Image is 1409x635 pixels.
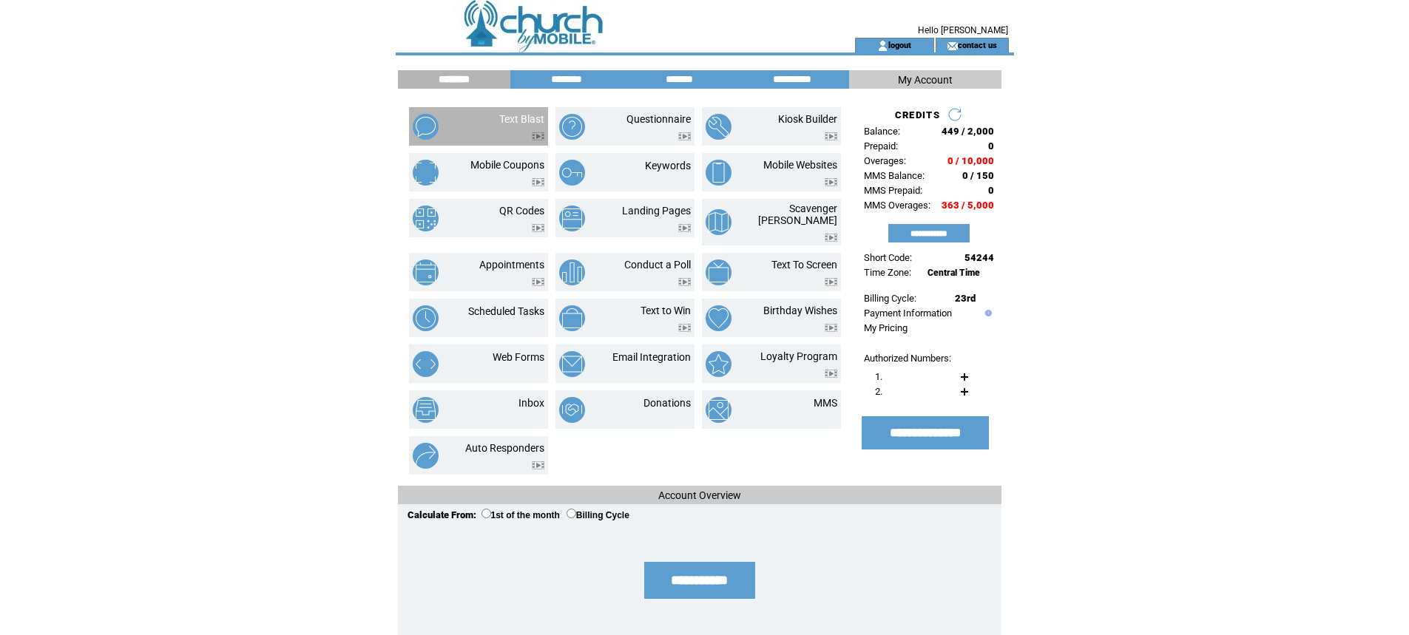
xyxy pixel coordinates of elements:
[875,371,882,382] span: 1.
[864,140,898,152] span: Prepaid:
[760,350,837,362] a: Loyalty Program
[898,74,953,86] span: My Account
[624,259,691,271] a: Conduct a Poll
[763,159,837,171] a: Mobile Websites
[942,200,994,211] span: 363 / 5,000
[947,40,958,52] img: contact_us_icon.gif
[706,114,731,140] img: kiosk-builder.png
[559,305,585,331] img: text-to-win.png
[413,397,439,423] img: inbox.png
[658,489,741,501] span: Account Overview
[479,259,544,271] a: Appointments
[559,206,585,231] img: landing-pages.png
[643,397,691,409] a: Donations
[895,109,940,120] span: CREDITS
[864,293,916,304] span: Billing Cycle:
[532,132,544,140] img: video.png
[493,351,544,363] a: Web Forms
[482,509,491,518] input: 1st of the month
[413,206,439,231] img: qr-codes.png
[864,252,912,263] span: Short Code:
[559,259,585,285] img: conduct-a-poll.png
[942,126,994,137] span: 449 / 2,000
[875,386,882,397] span: 2.
[559,160,585,186] img: keywords.png
[567,510,629,520] label: Billing Cycle
[468,305,544,317] a: Scheduled Tasks
[626,113,691,125] a: Questionnaire
[482,510,560,520] label: 1st of the month
[559,114,585,140] img: questionnaire.png
[532,178,544,186] img: video.png
[532,461,544,469] img: video.png
[499,113,544,125] a: Text Blast
[612,351,691,363] a: Email Integration
[947,155,994,166] span: 0 / 10,000
[567,509,576,518] input: Billing Cycle
[955,293,976,304] span: 23rd
[706,351,731,377] img: loyalty-program.png
[532,224,544,232] img: video.png
[864,170,925,181] span: MMS Balance:
[641,305,691,316] a: Text to Win
[958,40,997,50] a: contact us
[888,40,911,50] a: logout
[678,132,691,140] img: video.png
[825,234,837,242] img: video.png
[825,278,837,286] img: video.png
[678,324,691,332] img: video.png
[465,442,544,454] a: Auto Responders
[518,397,544,409] a: Inbox
[413,160,439,186] img: mobile-coupons.png
[413,305,439,331] img: scheduled-tasks.png
[622,205,691,217] a: Landing Pages
[470,159,544,171] a: Mobile Coupons
[825,178,837,186] img: video.png
[864,200,930,211] span: MMS Overages:
[864,322,908,333] a: My Pricing
[825,370,837,378] img: video.png
[678,224,691,232] img: video.png
[864,185,922,196] span: MMS Prepaid:
[778,113,837,125] a: Kiosk Builder
[706,259,731,285] img: text-to-screen.png
[964,252,994,263] span: 54244
[864,267,911,278] span: Time Zone:
[918,25,1008,35] span: Hello [PERSON_NAME]
[864,126,900,137] span: Balance:
[413,114,439,140] img: text-blast.png
[532,278,544,286] img: video.png
[864,155,906,166] span: Overages:
[706,160,731,186] img: mobile-websites.png
[413,259,439,285] img: appointments.png
[706,397,731,423] img: mms.png
[825,324,837,332] img: video.png
[771,259,837,271] a: Text To Screen
[758,203,837,226] a: Scavenger [PERSON_NAME]
[763,305,837,316] a: Birthday Wishes
[814,397,837,409] a: MMS
[981,310,992,316] img: help.gif
[499,205,544,217] a: QR Codes
[706,305,731,331] img: birthday-wishes.png
[927,268,980,278] span: Central Time
[706,209,731,235] img: scavenger-hunt.png
[877,40,888,52] img: account_icon.gif
[825,132,837,140] img: video.png
[864,308,952,319] a: Payment Information
[962,170,994,181] span: 0 / 150
[413,351,439,377] img: web-forms.png
[864,353,951,364] span: Authorized Numbers:
[988,140,994,152] span: 0
[413,443,439,469] img: auto-responders.png
[559,351,585,377] img: email-integration.png
[645,160,691,172] a: Keywords
[408,509,476,520] span: Calculate From:
[559,397,585,423] img: donations.png
[988,185,994,196] span: 0
[678,278,691,286] img: video.png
